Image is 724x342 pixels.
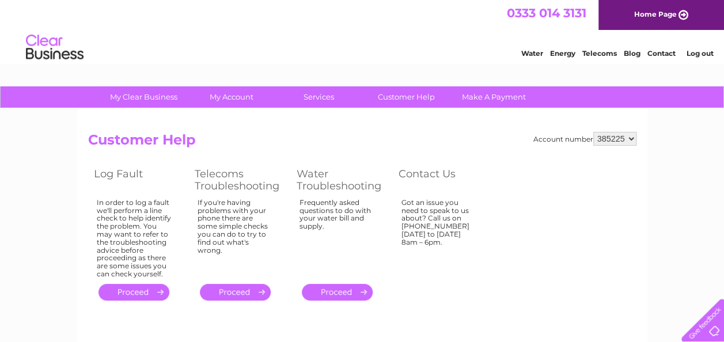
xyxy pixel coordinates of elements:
[393,165,494,195] th: Contact Us
[582,49,617,58] a: Telecoms
[300,199,376,273] div: Frequently asked questions to do with your water bill and supply.
[686,49,713,58] a: Log out
[98,284,169,301] a: .
[446,86,541,108] a: Make A Payment
[189,165,291,195] th: Telecoms Troubleshooting
[507,6,586,20] a: 0333 014 3131
[184,86,279,108] a: My Account
[359,86,454,108] a: Customer Help
[271,86,366,108] a: Services
[521,49,543,58] a: Water
[533,132,636,146] div: Account number
[302,284,373,301] a: .
[25,30,84,65] img: logo.png
[90,6,635,56] div: Clear Business is a trading name of Verastar Limited (registered in [GEOGRAPHIC_DATA] No. 3667643...
[96,86,191,108] a: My Clear Business
[624,49,640,58] a: Blog
[291,165,393,195] th: Water Troubleshooting
[88,165,189,195] th: Log Fault
[198,199,274,273] div: If you're having problems with your phone there are some simple checks you can do to try to find ...
[401,199,476,273] div: Got an issue you need to speak to us about? Call us on [PHONE_NUMBER] [DATE] to [DATE] 8am – 6pm.
[550,49,575,58] a: Energy
[97,199,172,278] div: In order to log a fault we'll perform a line check to help identify the problem. You may want to ...
[88,132,636,154] h2: Customer Help
[200,284,271,301] a: .
[647,49,676,58] a: Contact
